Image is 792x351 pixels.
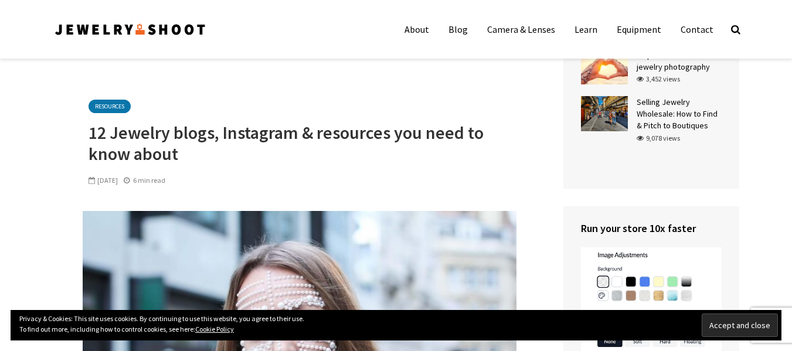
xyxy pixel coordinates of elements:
[89,176,118,185] span: [DATE]
[637,74,680,84] div: 3,452 views
[89,100,131,113] a: Resources
[195,325,234,333] a: Cookie Policy
[124,175,165,186] div: 6 min read
[637,133,680,144] div: 9,078 views
[11,310,781,340] div: Privacy & Cookies: This site uses cookies. By continuing to use this website, you agree to their ...
[702,313,778,337] input: Accept and close
[637,50,710,72] a: 6 tips for outdoor jewelry photography
[89,122,511,164] h1: 12 Jewelry blogs, Instagram & resources you need to know about
[53,20,207,39] img: Jewelry Photographer Bay Area - San Francisco | Nationwide via Mail
[637,97,718,131] a: Selling Jewelry Wholesale: How to Find & Pitch to Boutiques
[566,18,606,41] a: Learn
[672,18,722,41] a: Contact
[581,221,722,236] h4: Run your store 10x faster
[478,18,564,41] a: Camera & Lenses
[396,18,438,41] a: About
[608,18,670,41] a: Equipment
[440,18,477,41] a: Blog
